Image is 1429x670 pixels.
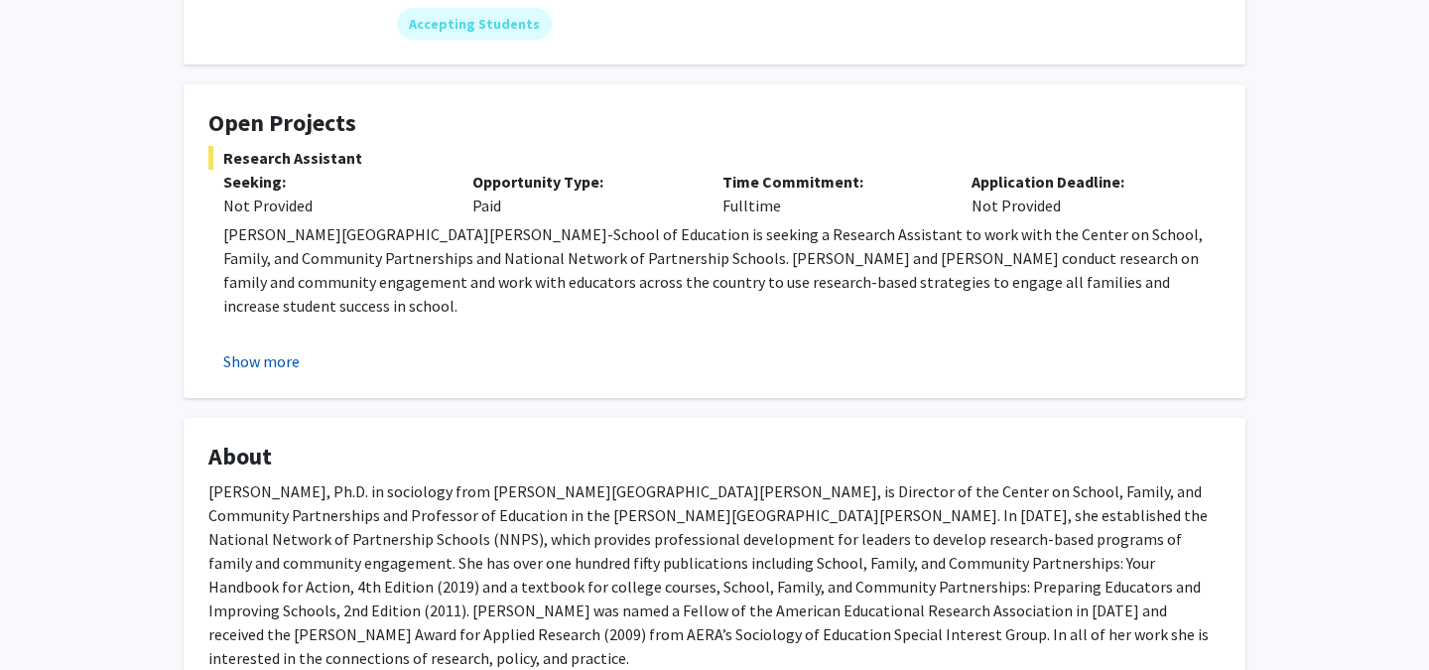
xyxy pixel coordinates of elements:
h4: About [208,443,1221,471]
mat-chip: Accepting Students [397,8,552,40]
button: Show more [223,349,300,373]
p: [PERSON_NAME][GEOGRAPHIC_DATA][PERSON_NAME]-School of Education is seeking a Research Assistant t... [223,222,1221,318]
div: Not Provided [957,170,1206,217]
p: [PERSON_NAME], Ph.D. in sociology from [PERSON_NAME][GEOGRAPHIC_DATA][PERSON_NAME], is Director o... [208,479,1221,670]
p: Application Deadline: [972,170,1191,194]
h4: Open Projects [208,109,1221,138]
iframe: Chat [15,581,84,655]
p: Seeking: [223,170,443,194]
p: Time Commitment: [722,170,942,194]
p: Opportunity Type: [472,170,692,194]
div: Fulltime [708,170,957,217]
span: Research Assistant [208,146,1221,170]
div: Paid [457,170,707,217]
div: Not Provided [223,194,443,217]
